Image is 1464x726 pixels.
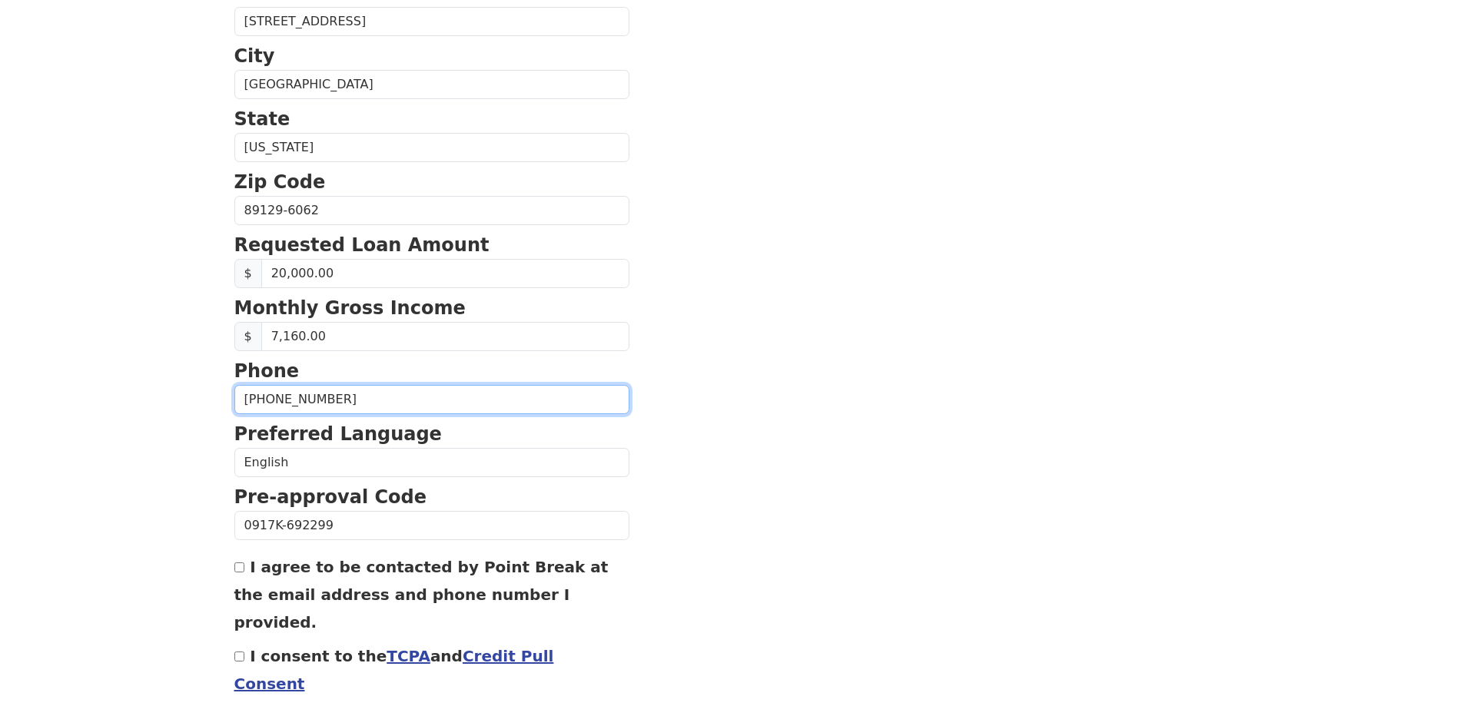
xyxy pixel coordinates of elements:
[234,322,262,351] span: $
[387,647,430,665] a: TCPA
[234,259,262,288] span: $
[234,360,300,382] strong: Phone
[234,70,629,99] input: City
[234,294,629,322] p: Monthly Gross Income
[234,45,275,67] strong: City
[234,558,609,632] label: I agree to be contacted by Point Break at the email address and phone number I provided.
[234,647,554,693] label: I consent to the and
[261,322,629,351] input: Monthly Gross Income
[234,171,326,193] strong: Zip Code
[234,486,427,508] strong: Pre-approval Code
[234,423,442,445] strong: Preferred Language
[234,385,629,414] input: Phone
[234,7,629,36] input: Street Address
[261,259,629,288] input: Requested Loan Amount
[234,234,490,256] strong: Requested Loan Amount
[234,196,629,225] input: Zip Code
[234,108,290,130] strong: State
[234,511,629,540] input: Pre-approval Code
